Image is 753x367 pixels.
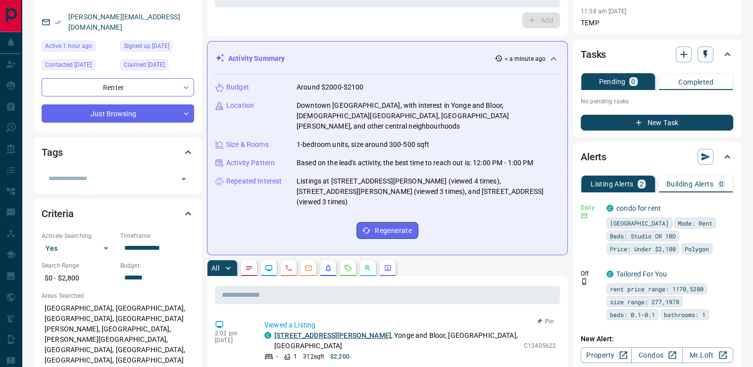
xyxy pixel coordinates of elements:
[42,231,115,240] p: Actively Searching:
[581,212,588,219] svg: Email
[276,352,278,361] p: -
[581,278,588,285] svg: Push Notification Only
[211,265,219,272] p: All
[664,310,705,320] span: bathrooms: 1
[666,181,713,187] p: Building Alerts
[68,13,180,31] a: [PERSON_NAME][EMAIL_ADDRESS][DOMAIN_NAME]
[610,297,679,307] span: size range: 277,1978
[631,347,682,363] a: Condos
[678,79,713,86] p: Completed
[120,231,194,240] p: Timeframe:
[42,144,62,160] h2: Tags
[42,104,194,123] div: Just Browsing
[504,54,546,63] p: < a minute ago
[606,205,613,212] div: condos.ca
[616,204,661,212] a: condo for rent
[45,41,92,51] span: Active 1 hour ago
[531,317,560,326] button: Pin
[581,8,626,15] p: 11:58 am [DATE]
[591,181,634,187] p: Listing Alerts
[384,264,392,272] svg: Agent Actions
[678,218,712,228] span: Mode: Rent
[581,46,606,62] h2: Tasks
[42,59,115,73] div: Thu Aug 07 2025
[264,320,556,330] p: Viewed a Listing
[297,82,363,92] p: Around $2000-$2100
[42,291,194,300] p: Areas Searched:
[265,264,273,272] svg: Lead Browsing Activity
[120,261,194,270] p: Budget:
[610,244,676,254] span: Price: Under $2,100
[610,218,669,228] span: [GEOGRAPHIC_DATA]
[120,59,194,73] div: Mon Aug 07 2023
[120,41,194,54] div: Sun Aug 06 2023
[215,330,250,337] p: 2:02 pm
[581,18,733,28] p: TEMP
[124,60,165,70] span: Claimed [DATE]
[297,176,559,207] p: Listings at [STREET_ADDRESS][PERSON_NAME] (viewed 4 times), [STREET_ADDRESS][PERSON_NAME] (viewed...
[274,330,519,351] p: , Yonge and Bloor, [GEOGRAPHIC_DATA], [GEOGRAPHIC_DATA]
[215,337,250,344] p: [DATE]
[274,331,391,339] a: [STREET_ADDRESS][PERSON_NAME]
[682,347,733,363] a: Mr.Loft
[42,206,74,222] h2: Criteria
[42,240,115,256] div: Yes
[581,115,733,131] button: New Task
[344,264,352,272] svg: Requests
[42,140,194,164] div: Tags
[285,264,293,272] svg: Calls
[324,264,332,272] svg: Listing Alerts
[124,41,169,51] span: Signed up [DATE]
[581,43,733,66] div: Tasks
[297,100,559,132] p: Downtown [GEOGRAPHIC_DATA], with interest in Yonge and Bloor, [DEMOGRAPHIC_DATA][GEOGRAPHIC_DATA]...
[245,264,253,272] svg: Notes
[54,19,61,26] svg: Email Verified
[610,284,703,294] span: rent price range: 1170,5280
[364,264,372,272] svg: Opportunities
[581,347,632,363] a: Property
[264,332,271,339] div: condos.ca
[610,310,655,320] span: beds: 0.1-0.1
[294,352,297,361] p: 1
[226,82,249,92] p: Budget
[685,244,709,254] span: Polygon
[524,341,556,350] p: C12405622
[719,181,723,187] p: 0
[356,222,418,239] button: Regenerate
[304,264,312,272] svg: Emails
[42,41,115,54] div: Tue Sep 16 2025
[42,78,194,96] div: Renter
[616,270,667,278] a: Tailored For You
[631,78,635,85] p: 0
[226,158,275,168] p: Activity Pattern
[581,145,733,169] div: Alerts
[599,78,625,85] p: Pending
[226,100,254,111] p: Location
[42,270,115,286] p: $0 - $2,800
[297,139,429,150] p: 1-bedroom units, size around 300-500 sqft
[228,53,285,64] p: Activity Summary
[215,49,559,68] div: Activity Summary< a minute ago
[330,352,350,361] p: $2,200
[226,139,269,150] p: Size & Rooms
[226,176,282,186] p: Repeated Interest
[42,202,194,226] div: Criteria
[42,261,115,270] p: Search Range:
[581,334,733,344] p: New Alert:
[606,271,613,277] div: condos.ca
[581,94,733,109] p: No pending tasks
[640,181,644,187] p: 2
[45,60,92,70] span: Contacted [DATE]
[610,231,676,241] span: Beds: Studio OR 1BD
[581,203,601,212] p: Daily
[177,172,191,186] button: Open
[581,149,606,165] h2: Alerts
[297,158,533,168] p: Based on the lead's activity, the best time to reach out is: 12:00 PM - 1:00 PM
[581,269,601,278] p: Off
[303,352,324,361] p: 312 sqft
